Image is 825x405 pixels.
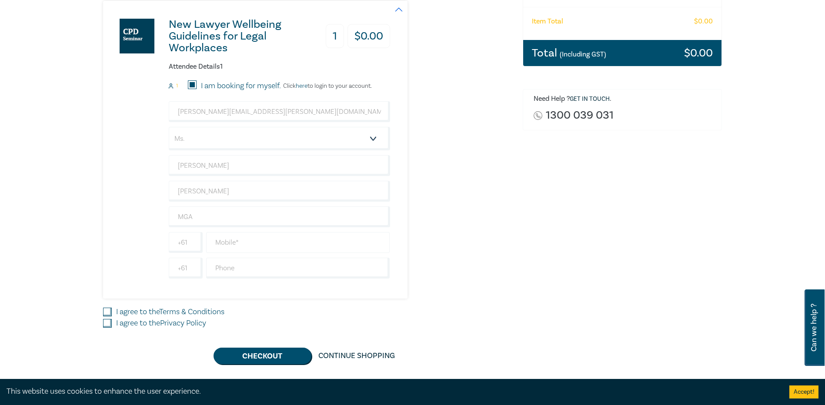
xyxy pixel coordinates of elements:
a: 1300 039 031 [546,110,614,121]
a: Terms & Conditions [159,307,224,317]
small: 1 [176,83,178,89]
label: I agree to the [116,306,224,318]
input: +61 [169,232,203,253]
h3: Total [532,47,606,59]
button: Accept cookies [789,385,818,398]
small: (Including GST) [560,50,606,59]
button: Checkout [214,348,311,364]
h6: $ 0.00 [694,17,713,26]
input: +61 [169,258,203,279]
h6: Attendee Details 1 [169,63,390,71]
p: Click to login to your account. [281,83,372,90]
input: Phone [206,258,390,279]
div: This website uses cookies to enhance the user experience. [7,386,776,397]
input: Attendee Email* [169,101,390,122]
h3: $ 0.00 [684,47,713,59]
a: here [296,82,307,90]
span: Can we help ? [810,295,818,361]
h3: $ 0.00 [347,24,390,48]
input: Company [169,206,390,227]
label: I am booking for myself. [201,80,281,92]
h3: 1 [326,24,344,48]
a: Privacy Policy [160,318,206,328]
h6: Item Total [532,17,563,26]
a: Get in touch [570,95,610,103]
img: New Lawyer Wellbeing Guidelines for Legal Workplaces [120,19,154,53]
h6: Need Help ? . [534,95,715,103]
input: First Name* [169,155,390,176]
label: I agree to the [116,318,206,329]
input: Last Name* [169,181,390,202]
a: Continue Shopping [311,348,402,364]
h3: New Lawyer Wellbeing Guidelines for Legal Workplaces [169,19,312,54]
input: Mobile* [206,232,390,253]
